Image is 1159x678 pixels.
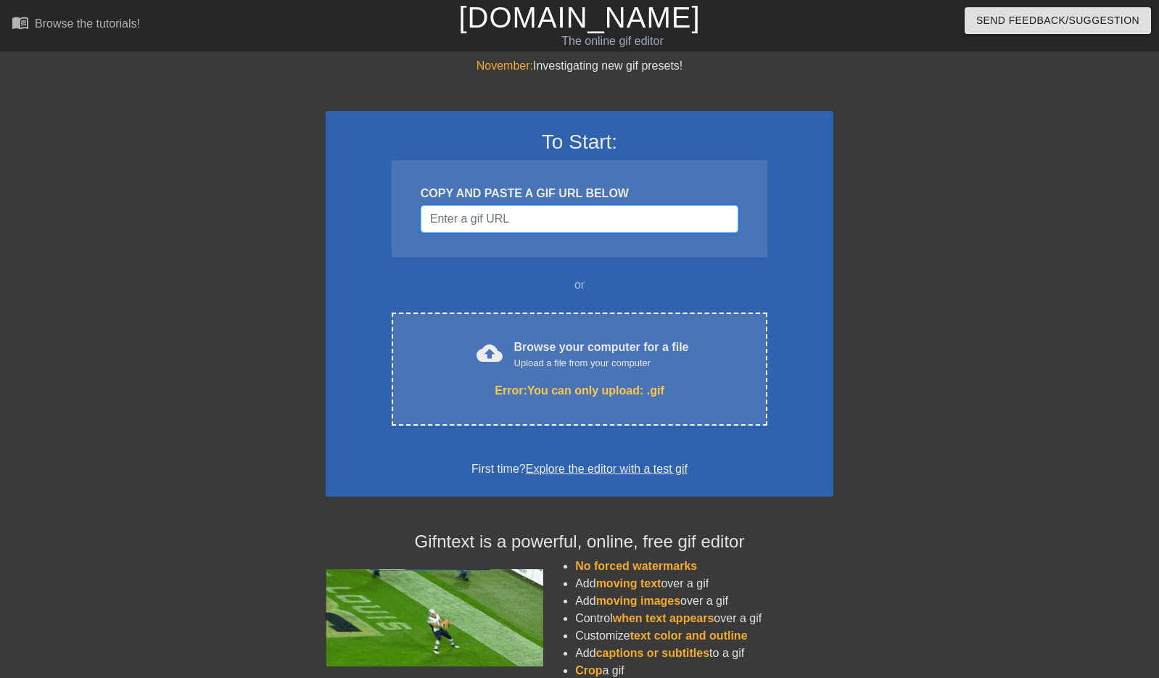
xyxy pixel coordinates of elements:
[575,575,833,592] li: Add over a gif
[514,339,689,371] div: Browse your computer for a file
[326,532,833,553] h4: Gifntext is a powerful, online, free gif editor
[477,340,503,366] span: cloud_upload
[514,356,689,371] div: Upload a file from your computer
[421,185,738,202] div: COPY AND PASTE A GIF URL BELOW
[575,645,833,662] li: Add to a gif
[326,569,543,666] img: football_small.gif
[526,463,688,475] a: Explore the editor with a test gif
[458,1,700,33] a: [DOMAIN_NAME]
[596,577,661,590] span: moving text
[345,460,814,478] div: First time?
[575,560,697,572] span: No forced watermarks
[35,17,140,30] div: Browse the tutorials!
[575,592,833,610] li: Add over a gif
[596,595,680,607] span: moving images
[630,629,748,642] span: text color and outline
[596,647,709,659] span: captions or subtitles
[12,14,140,36] a: Browse the tutorials!
[613,612,714,624] span: when text appears
[575,610,833,627] li: Control over a gif
[345,130,814,154] h3: To Start:
[12,14,29,31] span: menu_book
[394,33,832,50] div: The online gif editor
[363,276,796,294] div: or
[965,7,1151,34] button: Send Feedback/Suggestion
[421,205,738,233] input: Username
[575,627,833,645] li: Customize
[477,59,533,72] span: November:
[575,664,602,677] span: Crop
[326,57,833,75] div: Investigating new gif presets!
[976,12,1139,30] span: Send Feedback/Suggestion
[422,382,737,400] div: Error: You can only upload: .gif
